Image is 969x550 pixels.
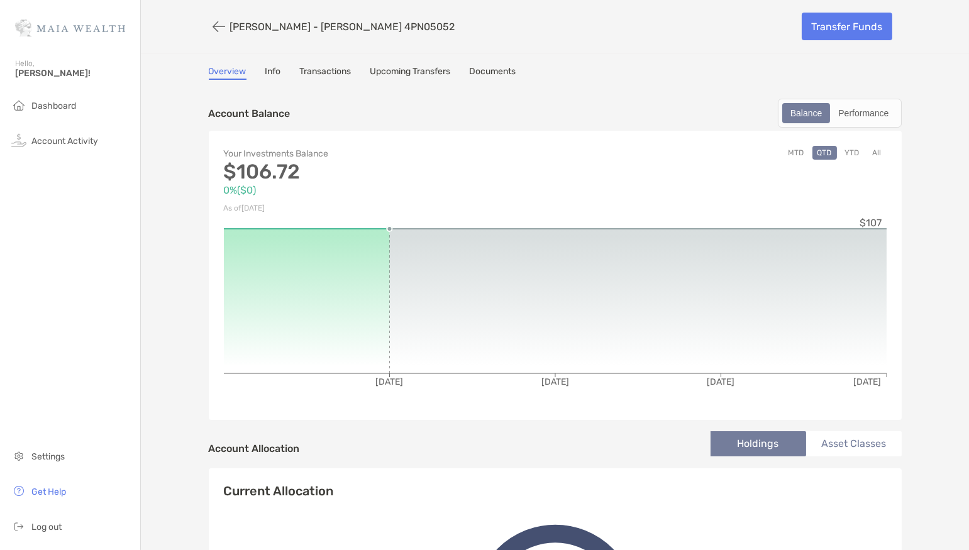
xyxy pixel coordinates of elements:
[840,146,865,160] button: YTD
[11,97,26,113] img: household icon
[375,377,403,387] tspan: [DATE]
[300,66,352,80] a: Transactions
[224,146,555,162] p: Your Investments Balance
[224,201,555,216] p: As of [DATE]
[831,104,895,122] div: Performance
[31,136,98,146] span: Account Activity
[470,66,516,80] a: Documents
[224,164,555,180] p: $106.72
[860,217,882,229] tspan: $107
[31,451,65,462] span: Settings
[806,431,902,456] li: Asset Classes
[784,146,809,160] button: MTD
[11,133,26,148] img: activity icon
[707,377,734,387] tspan: [DATE]
[209,443,300,454] h4: Account Allocation
[541,377,569,387] tspan: [DATE]
[11,448,26,463] img: settings icon
[812,146,837,160] button: QTD
[265,66,281,80] a: Info
[224,483,334,498] h4: Current Allocation
[868,146,887,160] button: All
[778,99,902,128] div: segmented control
[802,13,892,40] a: Transfer Funds
[31,522,62,532] span: Log out
[15,68,133,79] span: [PERSON_NAME]!
[11,519,26,534] img: logout icon
[230,21,455,33] p: [PERSON_NAME] - [PERSON_NAME] 4PN05052
[15,5,125,50] img: Zoe Logo
[11,483,26,498] img: get-help icon
[711,431,806,456] li: Holdings
[209,66,246,80] a: Overview
[853,377,880,387] tspan: [DATE]
[31,487,66,497] span: Get Help
[224,182,555,198] p: 0% ( $0 )
[370,66,451,80] a: Upcoming Transfers
[209,106,291,121] p: Account Balance
[784,104,829,122] div: Balance
[31,101,76,111] span: Dashboard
